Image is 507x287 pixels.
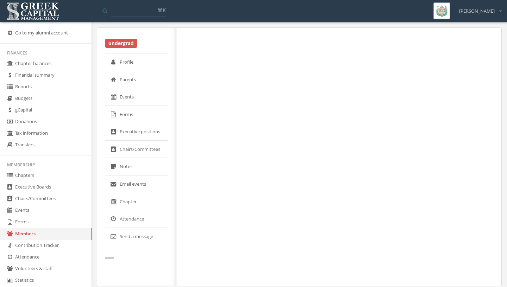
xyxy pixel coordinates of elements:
div: [PERSON_NAME] [455,2,502,14]
a: Send a message [105,228,168,245]
a: Notes [105,158,168,176]
a: Events [105,88,168,106]
span: [PERSON_NAME] [459,8,495,14]
a: Parents [105,71,168,89]
a: Attendance [105,210,168,228]
span: undergrad [105,39,137,48]
a: Executive positions [105,123,168,141]
a: Email events [105,176,168,193]
a: Profile [105,53,168,71]
a: Forms [105,106,168,123]
a: Chairs/Committees [105,141,168,158]
a: Chapter [105,193,168,211]
span: ⌘K [157,7,166,14]
span: --- [105,256,114,259]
